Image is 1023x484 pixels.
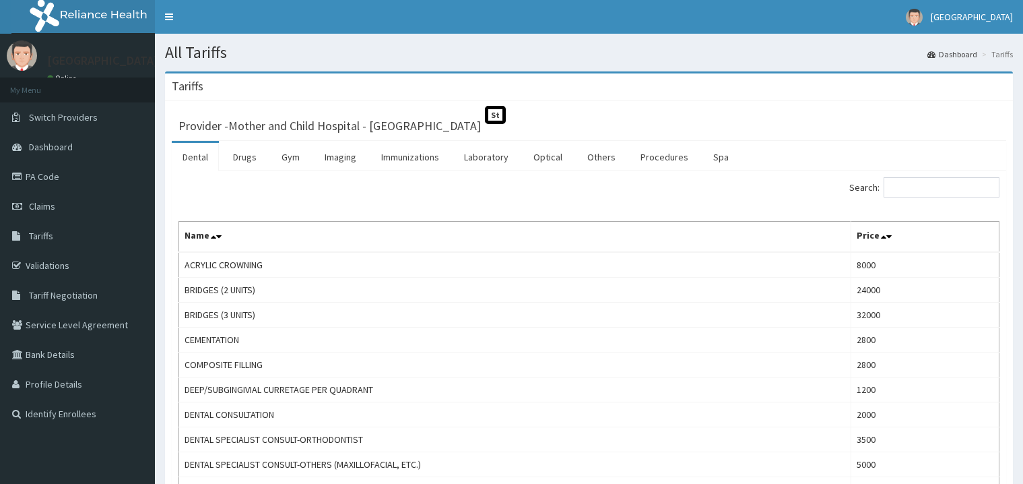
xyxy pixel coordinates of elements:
[178,120,481,132] h3: Provider - Mother and Child Hospital - [GEOGRAPHIC_DATA]
[172,143,219,171] a: Dental
[179,303,851,328] td: BRIDGES (3 UNITS)
[851,252,999,278] td: 8000
[179,278,851,303] td: BRIDGES (2 UNITS)
[172,80,203,92] h3: Tariffs
[453,143,519,171] a: Laboratory
[702,143,739,171] a: Spa
[29,111,98,123] span: Switch Providers
[29,141,73,153] span: Dashboard
[222,143,267,171] a: Drugs
[29,230,53,242] span: Tariffs
[523,143,573,171] a: Optical
[47,73,79,83] a: Online
[576,143,626,171] a: Others
[927,49,977,60] a: Dashboard
[979,49,1013,60] li: Tariffs
[851,328,999,353] td: 2800
[851,353,999,377] td: 2800
[884,177,999,198] input: Search:
[931,11,1013,23] span: [GEOGRAPHIC_DATA]
[314,143,367,171] a: Imaging
[165,44,1013,61] h1: All Tariffs
[179,328,851,353] td: CEMENTATION
[179,377,851,402] td: DEEP/SUBGINGIVIAL CURRETAGE PER QUADRANT
[851,402,999,427] td: 2000
[179,402,851,427] td: DENTAL CONSULTATION
[851,377,999,402] td: 1200
[179,252,851,278] td: ACRYLIC CROWNING
[47,55,158,67] p: [GEOGRAPHIC_DATA]
[485,106,506,124] span: St
[29,200,55,212] span: Claims
[179,452,851,477] td: DENTAL SPECIALIST CONSULT-OTHERS (MAXILLOFACIAL, ETC.)
[179,427,851,452] td: DENTAL SPECIALIST CONSULT-ORTHODONTIST
[630,143,699,171] a: Procedures
[851,303,999,328] td: 32000
[271,143,310,171] a: Gym
[370,143,450,171] a: Immunizations
[849,177,999,198] label: Search:
[851,278,999,303] td: 24000
[851,427,999,452] td: 3500
[179,222,851,253] th: Name
[906,9,923,26] img: User Image
[179,353,851,377] td: COMPOSITE FILLING
[851,222,999,253] th: Price
[29,289,98,301] span: Tariff Negotiation
[7,40,37,71] img: User Image
[851,452,999,477] td: 5000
